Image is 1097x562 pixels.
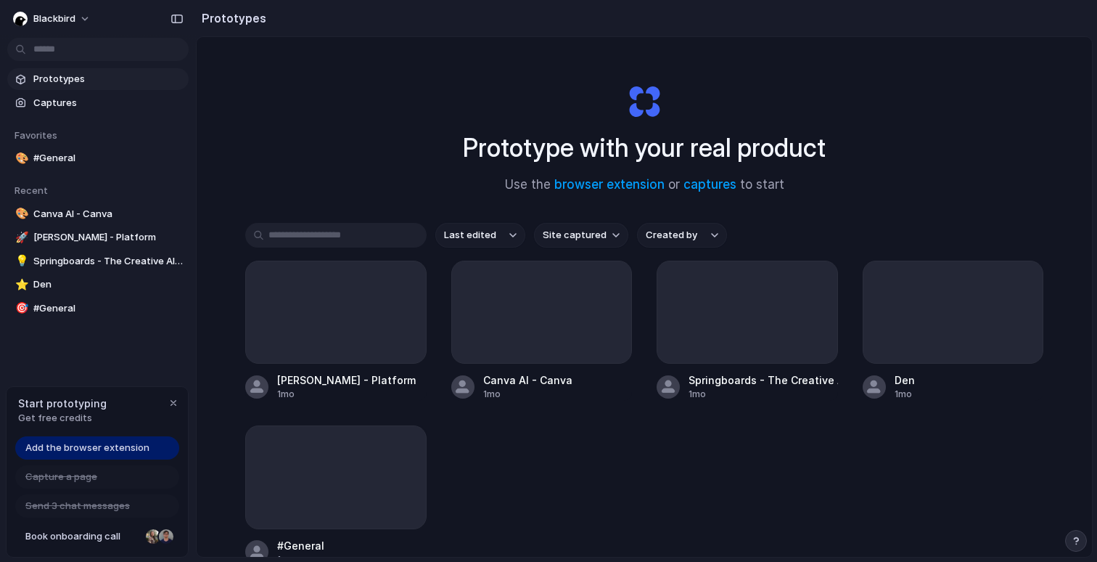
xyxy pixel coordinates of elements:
[7,274,189,296] a: ⭐Den
[451,261,633,401] a: Canva AI - Canva1mo
[25,441,149,455] span: Add the browser extension
[15,277,25,293] div: ⭐
[13,207,28,221] button: 🎨
[463,129,826,167] h1: Prototype with your real product
[33,151,183,166] span: #General
[15,229,25,246] div: 🚀
[554,177,665,192] a: browser extension
[657,261,838,401] a: Springboards - The Creative AI Tool for Agencies & Strategists1mo
[7,298,189,319] a: 🎯#General
[444,228,496,243] span: Last edited
[646,228,697,243] span: Created by
[33,230,183,245] span: [PERSON_NAME] - Platform
[33,301,183,316] span: #General
[689,372,838,388] div: Springboards - The Creative AI Tool for Agencies & Strategists
[245,261,427,401] a: [PERSON_NAME] - Platform1mo
[18,396,107,411] span: Start prototyping
[144,528,162,545] div: Nicole Kubica
[15,184,48,196] span: Recent
[13,277,28,292] button: ⭐
[277,538,324,553] div: #General
[277,372,416,388] div: [PERSON_NAME] - Platform
[196,9,266,27] h2: Prototypes
[33,72,183,86] span: Prototypes
[33,207,183,221] span: Canva AI - Canva
[689,388,838,401] div: 1mo
[15,129,57,141] span: Favorites
[7,68,189,90] a: Prototypes
[15,436,179,460] a: Add the browser extension
[863,261,1044,401] a: Den1mo
[15,150,25,167] div: 🎨
[7,227,189,248] a: 🚀[PERSON_NAME] - Platform
[15,300,25,317] div: 🎯
[483,372,572,388] div: Canva AI - Canva
[505,176,784,195] span: Use the or to start
[7,203,189,225] a: 🎨Canva AI - Canva
[33,254,183,269] span: Springboards - The Creative AI Tool for Agencies & Strategists
[13,301,28,316] button: 🎯
[895,388,915,401] div: 1mo
[13,151,28,166] button: 🎨
[157,528,175,545] div: Christian Iacullo
[895,372,915,388] div: Den
[277,388,416,401] div: 1mo
[534,223,628,248] button: Site captured
[7,147,189,169] a: 🎨#General
[483,388,572,401] div: 1mo
[637,223,727,248] button: Created by
[33,96,183,110] span: Captures
[15,525,179,548] a: Book onboarding call
[435,223,525,248] button: Last edited
[15,205,25,222] div: 🎨
[25,470,97,484] span: Capture a page
[7,7,98,30] button: blackbird
[683,177,736,192] a: captures
[25,529,140,544] span: Book onboarding call
[33,277,183,292] span: Den
[33,12,75,26] span: blackbird
[13,230,28,245] button: 🚀
[543,228,607,243] span: Site captured
[13,254,28,269] button: 💡
[7,92,189,114] a: Captures
[15,253,25,269] div: 💡
[18,411,107,425] span: Get free credits
[7,251,189,272] a: 💡Springboards - The Creative AI Tool for Agencies & Strategists
[25,499,130,513] span: Send 3 chat messages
